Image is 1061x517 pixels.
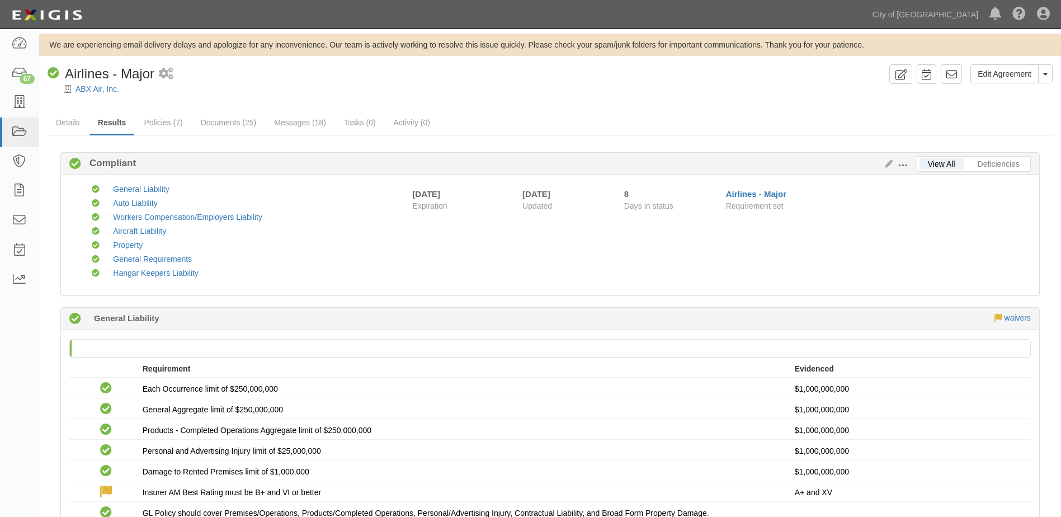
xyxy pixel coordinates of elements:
img: logo-5460c22ac91f19d4615b14bd174203de0afe785f0fc80cf4dbbc73dc1793850b.png [8,5,86,25]
p: $1,000,000,000 [795,466,1022,477]
i: Compliant [100,424,112,436]
a: waivers [1005,313,1031,322]
a: City of [GEOGRAPHIC_DATA] [867,3,984,26]
span: General Aggregate limit of $250,000,000 [143,405,283,414]
a: Edit Agreement [970,64,1039,83]
i: Compliant [92,256,100,264]
i: Help Center - Complianz [1012,8,1026,21]
i: Compliant [92,242,100,250]
i: Compliant [92,270,100,278]
a: Documents (25) [192,111,265,134]
span: Requirement set [726,201,784,210]
div: Airlines - Major [48,64,154,83]
a: View All [919,158,964,170]
span: Products - Completed Operations Aggregate limit of $250,000,000 [143,426,371,435]
span: Updated [522,201,552,210]
i: Compliant [92,214,100,222]
a: Edit Results [880,159,893,168]
i: 1 scheduled workflow [159,68,173,80]
a: Messages (18) [266,111,334,134]
span: Damage to Rented Premises limit of $1,000,000 [143,467,309,476]
a: Deficiencies [969,158,1028,170]
a: Property [113,241,143,250]
span: Expiration [412,200,514,211]
a: Activity (0) [385,111,438,134]
i: Compliant [92,200,100,208]
a: General Liability [113,185,169,194]
i: Compliant [100,466,112,477]
span: Airlines - Major [65,66,154,81]
strong: Requirement [143,364,191,373]
a: Hangar Keepers Liability [113,269,199,278]
div: Since 08/25/2025 [624,188,718,200]
i: Compliant [100,383,112,394]
label: Waived: Carrier acceptable [100,486,112,499]
a: Tasks (0) [336,111,384,134]
p: A+ and XV [795,487,1022,498]
a: ABX Air, Inc. [76,84,119,93]
i: Compliant [92,228,100,236]
b: General Liability [94,312,159,324]
i: Compliant [100,403,112,415]
p: $1,000,000,000 [795,404,1022,415]
i: Compliant [48,68,59,79]
a: Workers Compensation/Employers Liability [113,213,262,222]
span: Insurer AM Best Rating must be B+ and VI or better [143,488,321,497]
a: Aircraft Liability [113,227,166,236]
span: Days in status [624,201,673,210]
p: $1,000,000,000 [795,445,1022,457]
a: Results [89,111,135,135]
i: Compliant [100,445,112,457]
i: Compliant [69,158,81,170]
i: Compliant [92,186,100,194]
span: Personal and Advertising Injury limit of $25,000,000 [143,446,321,455]
a: Auto Liability [113,199,157,208]
strong: Evidenced [795,364,834,373]
div: 67 [20,74,35,84]
a: Details [48,111,88,134]
i: Compliant 116 days (since 05/09/2025) [69,313,81,325]
p: $1,000,000,000 [795,425,1022,436]
div: We are experiencing email delivery delays and apologize for any inconvenience. Our team is active... [39,39,1061,50]
div: [DATE] [522,188,607,200]
span: Each Occurrence limit of $250,000,000 [143,384,278,393]
a: Airlines - Major [726,189,786,199]
b: Compliant [81,157,136,170]
a: General Requirements [113,255,192,264]
p: $1,000,000,000 [795,383,1022,394]
i: Waived: Carrier acceptable [100,486,112,498]
div: [DATE] [412,188,440,200]
a: Policies (7) [135,111,191,134]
